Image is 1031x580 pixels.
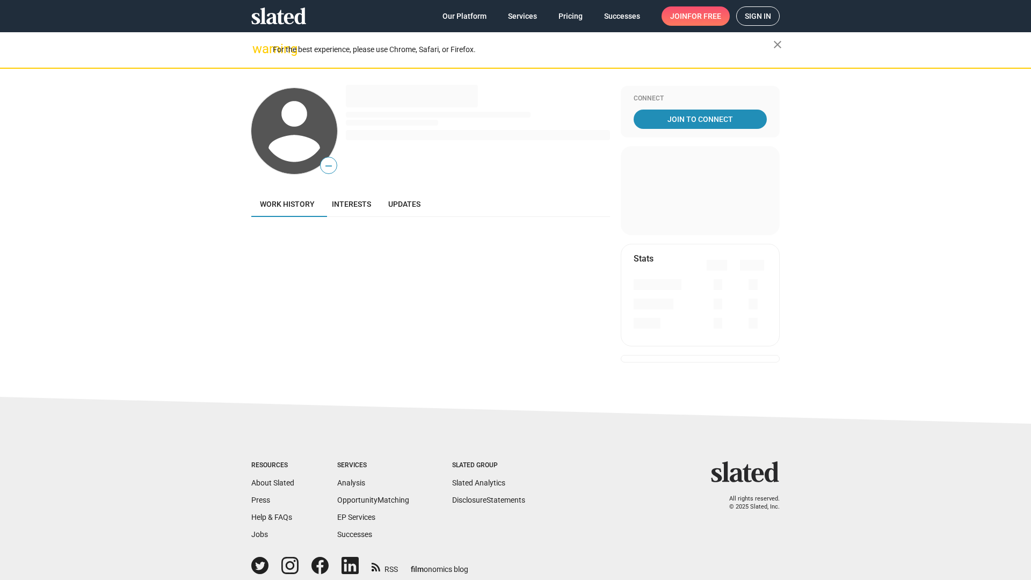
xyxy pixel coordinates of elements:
span: for free [687,6,721,26]
a: Services [499,6,546,26]
span: Interests [332,200,371,208]
a: Interests [323,191,380,217]
a: Sign in [736,6,780,26]
a: Pricing [550,6,591,26]
span: Our Platform [442,6,487,26]
a: Jobs [251,530,268,539]
mat-icon: close [771,38,784,51]
span: film [411,565,424,574]
a: Joinfor free [662,6,730,26]
a: EP Services [337,513,375,521]
a: RSS [372,558,398,575]
a: Analysis [337,479,365,487]
span: Join To Connect [636,110,765,129]
a: Our Platform [434,6,495,26]
div: Services [337,461,409,470]
span: Pricing [558,6,583,26]
a: filmonomics blog [411,556,468,575]
mat-icon: warning [252,42,265,55]
span: Updates [388,200,420,208]
div: Slated Group [452,461,525,470]
a: About Slated [251,479,294,487]
div: Resources [251,461,294,470]
a: OpportunityMatching [337,496,409,504]
a: Successes [596,6,649,26]
div: Connect [634,95,767,103]
p: All rights reserved. © 2025 Slated, Inc. [718,495,780,511]
span: — [321,159,337,173]
a: Press [251,496,270,504]
span: Successes [604,6,640,26]
a: DisclosureStatements [452,496,525,504]
a: Work history [251,191,323,217]
div: For the best experience, please use Chrome, Safari, or Firefox. [273,42,773,57]
span: Services [508,6,537,26]
a: Updates [380,191,429,217]
span: Work history [260,200,315,208]
span: Join [670,6,721,26]
a: Successes [337,530,372,539]
mat-card-title: Stats [634,253,654,264]
a: Help & FAQs [251,513,292,521]
a: Slated Analytics [452,479,505,487]
span: Sign in [745,7,771,25]
a: Join To Connect [634,110,767,129]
